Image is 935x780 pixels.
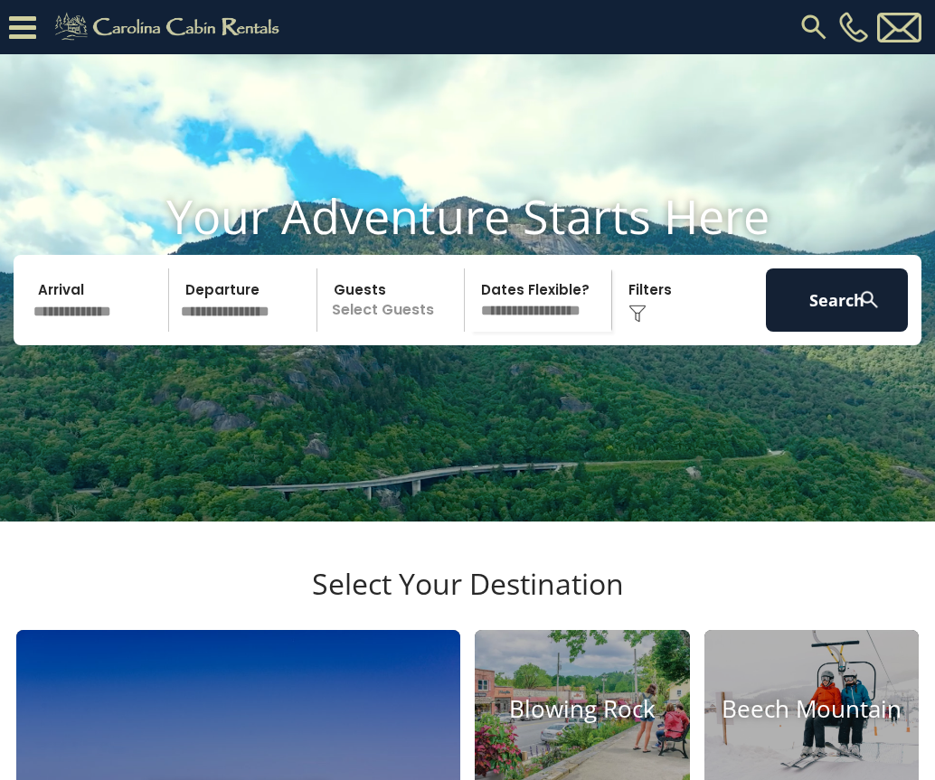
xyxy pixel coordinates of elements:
[628,305,647,323] img: filter--v1.png
[835,12,873,42] a: [PHONE_NUMBER]
[858,288,881,311] img: search-regular-white.png
[766,268,908,332] button: Search
[323,268,464,332] p: Select Guests
[45,9,295,45] img: Khaki-logo.png
[14,567,921,630] h3: Select Your Destination
[704,695,920,723] h4: Beech Mountain
[475,695,690,723] h4: Blowing Rock
[14,188,921,244] h1: Your Adventure Starts Here
[798,11,830,43] img: search-regular.svg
